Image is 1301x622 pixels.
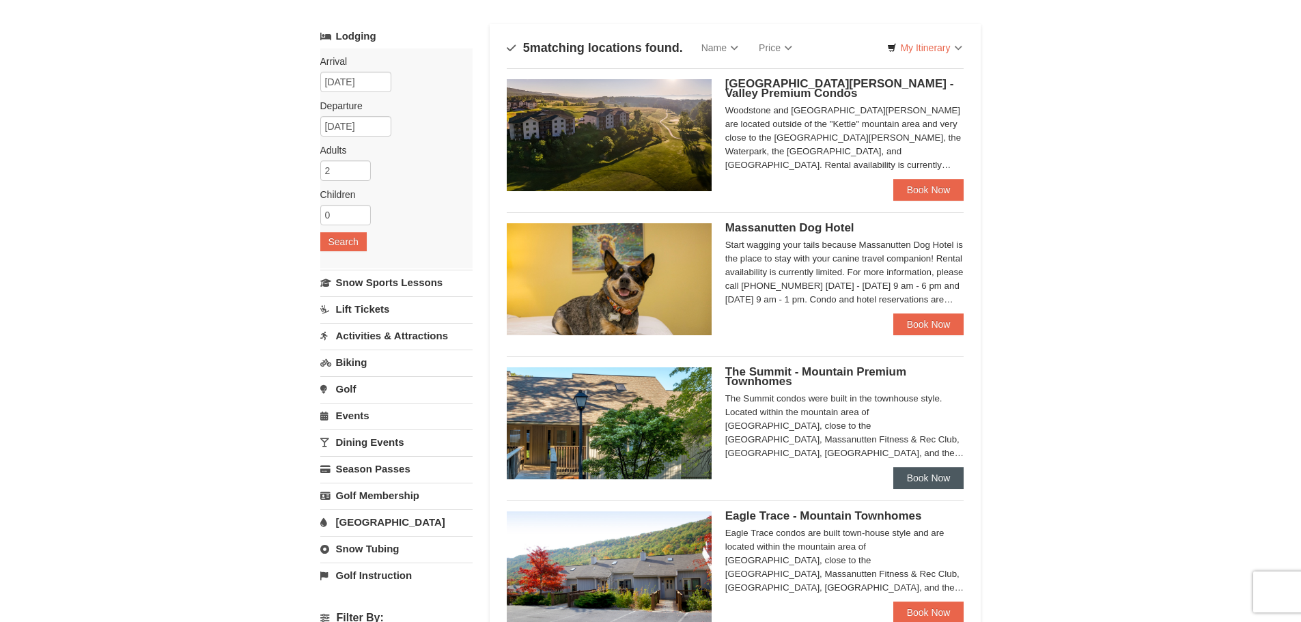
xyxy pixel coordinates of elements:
[320,143,462,157] label: Adults
[320,296,473,322] a: Lift Tickets
[878,38,970,58] a: My Itinerary
[320,24,473,48] a: Lodging
[725,365,906,388] span: The Summit - Mountain Premium Townhomes
[320,456,473,481] a: Season Passes
[725,77,954,100] span: [GEOGRAPHIC_DATA][PERSON_NAME] - Valley Premium Condos
[749,34,802,61] a: Price
[320,429,473,455] a: Dining Events
[893,313,964,335] a: Book Now
[507,223,712,335] img: 27428181-5-81c892a3.jpg
[507,41,683,55] h4: matching locations found.
[725,104,964,172] div: Woodstone and [GEOGRAPHIC_DATA][PERSON_NAME] are located outside of the "Kettle" mountain area an...
[691,34,749,61] a: Name
[320,270,473,295] a: Snow Sports Lessons
[725,526,964,595] div: Eagle Trace condos are built town-house style and are located within the mountain area of [GEOGRA...
[507,367,712,479] img: 19219034-1-0eee7e00.jpg
[725,509,922,522] span: Eagle Trace - Mountain Townhomes
[320,509,473,535] a: [GEOGRAPHIC_DATA]
[507,79,712,191] img: 19219041-4-ec11c166.jpg
[320,55,462,68] label: Arrival
[320,563,473,588] a: Golf Instruction
[320,376,473,401] a: Golf
[893,179,964,201] a: Book Now
[320,350,473,375] a: Biking
[725,221,854,234] span: Massanutten Dog Hotel
[523,41,530,55] span: 5
[893,467,964,489] a: Book Now
[320,483,473,508] a: Golf Membership
[725,392,964,460] div: The Summit condos were built in the townhouse style. Located within the mountain area of [GEOGRAP...
[320,188,462,201] label: Children
[725,238,964,307] div: Start wagging your tails because Massanutten Dog Hotel is the place to stay with your canine trav...
[320,536,473,561] a: Snow Tubing
[320,323,473,348] a: Activities & Attractions
[320,232,367,251] button: Search
[320,403,473,428] a: Events
[320,99,462,113] label: Departure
